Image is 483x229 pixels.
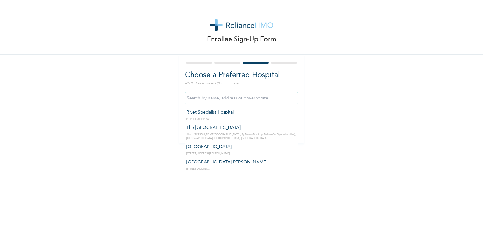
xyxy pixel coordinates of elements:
[186,144,297,150] p: [GEOGRAPHIC_DATA]
[186,133,297,140] p: Along [PERSON_NAME][GEOGRAPHIC_DATA], By Bakery Bus Stop (Before Co-Operative Villas), [GEOGRAPHI...
[207,35,276,45] p: Enrollee Sign-Up Form
[210,19,273,31] img: logo
[185,92,298,104] input: Search by name, address or governorate
[186,117,297,121] p: [STREET_ADDRESS].
[186,125,297,131] p: The [GEOGRAPHIC_DATA]
[186,109,297,116] p: Rivet Specialist Hospital
[185,70,298,81] h2: Choose a Preferred Hospital
[186,152,297,156] p: [STREET_ADDRESS][PERSON_NAME].
[185,81,298,86] p: NOTE: Fields marked (*) are required
[186,167,297,171] p: [STREET_ADDRESS].
[186,159,297,166] p: [GEOGRAPHIC_DATA][PERSON_NAME]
